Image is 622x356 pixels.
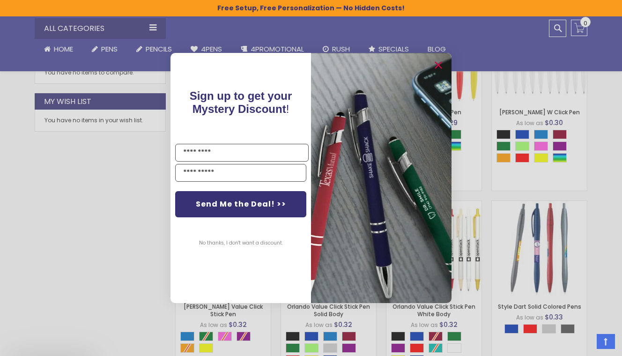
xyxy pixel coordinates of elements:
[431,58,446,73] button: Close dialog
[190,89,292,115] span: !
[190,89,292,115] span: Sign up to get your Mystery Discount
[311,53,452,303] img: pop-up-image
[175,191,306,217] button: Send Me the Deal! >>
[194,231,288,255] button: No thanks, I don't want a discount.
